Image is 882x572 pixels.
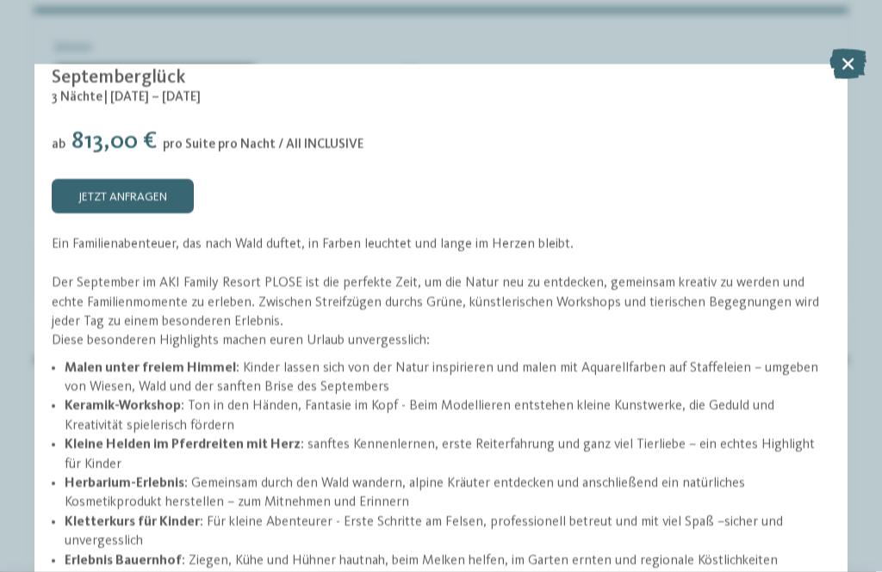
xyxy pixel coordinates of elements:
span: pro Suite pro Nacht / All INCLUSIVE [163,139,363,152]
span: 3 Nächte [52,92,102,105]
span: 813,00 € [71,131,157,155]
span: | [DATE] – [DATE] [104,92,201,105]
b: Erlebnis Bauernhof [65,555,182,569]
p: Ein Familienabenteuer, das nach Wald duftet, in Farben leuchtet und lange im Herzen bleibt. [52,236,830,255]
p: Der September im AKI Family Resort PLOSE ist die perfekte Zeit, um die Natur neu zu entdecken, ge... [52,274,830,352]
b: Herbarium-Erlebnis [65,477,184,491]
b: Malen unter freiem Himmel [65,362,236,376]
li: : Für kleine Abenteurer - Erste Schritte am Felsen, professionell betreut und mit viel Spaß –sich... [65,514,830,552]
b: Kletterkurs für Kinder [65,516,200,530]
span: ab [52,139,65,152]
li: : Gemeinsam durch den Wald wandern, alpine Kräuter entdecken und anschließend ein natürliches Kos... [65,475,830,514]
li: : Ton in den Händen, Fantasie im Kopf - Beim Modellieren entstehen kleine Kunstwerke, die Geduld ... [65,397,830,436]
b: Kleine Helden im Pferdreiten mit Herz [65,439,301,452]
a: jetzt anfragen [52,180,194,214]
b: Keramik-Workshop [65,400,181,414]
li: : sanftes Kennenlernen, erste Reiterfahrung und ganz viel Tierliebe – ein echtes Highlight für Ki... [65,436,830,475]
li: : Kinder lassen sich von der Natur inspirieren und malen mit Aquarellfarben auf Staffeleien – umg... [65,360,830,398]
span: Septemberglück [52,69,185,88]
